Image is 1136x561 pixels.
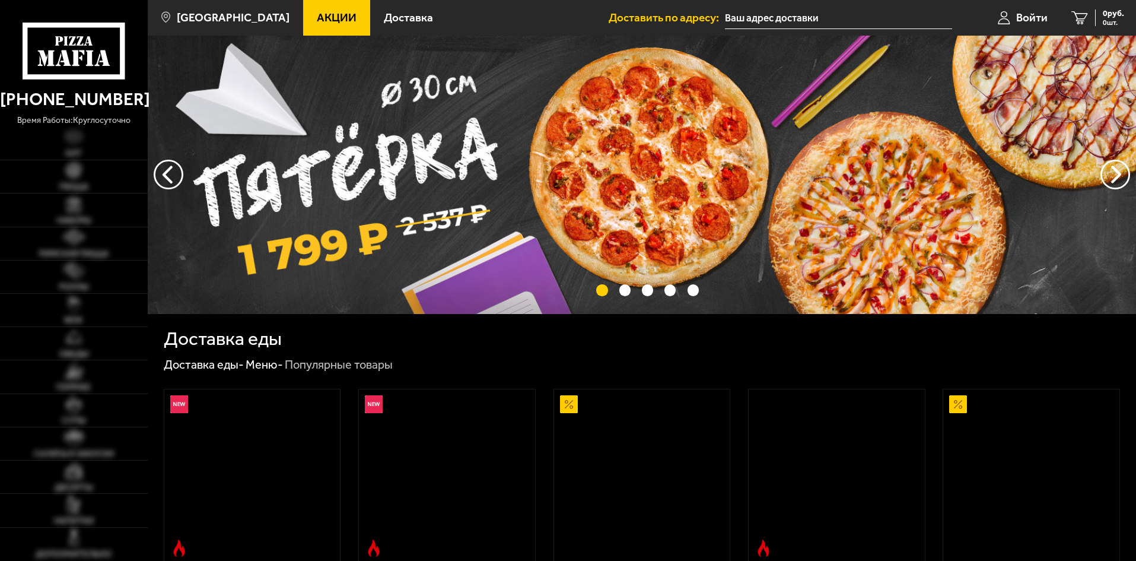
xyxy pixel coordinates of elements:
span: Роллы [59,283,88,291]
img: Акционный [560,395,578,413]
span: Доставка [384,12,433,23]
span: Дополнительно [36,550,112,559]
span: Акции [317,12,357,23]
span: Горячее [56,383,91,392]
img: Острое блюдо [365,540,383,557]
span: 0 руб. [1103,9,1124,18]
span: Доставить по адресу: [609,12,725,23]
span: WOK [64,316,83,325]
span: Хит [65,150,82,158]
img: Акционный [949,395,967,413]
img: Острое блюдо [755,540,772,557]
button: следующий [154,160,183,189]
input: Ваш адрес доставки [725,7,952,29]
span: Десерты [55,484,93,492]
span: Салаты и закуски [34,450,114,458]
img: Новинка [170,395,188,413]
button: точки переключения [642,284,653,296]
div: Популярные товары [285,357,393,373]
span: Войти [1016,12,1048,23]
img: Новинка [365,395,383,413]
button: предыдущий [1100,160,1130,189]
button: точки переключения [619,284,631,296]
img: Острое блюдо [170,540,188,557]
span: 0 шт. [1103,19,1124,26]
span: Римская пицца [39,250,109,258]
button: точки переключения [596,284,607,296]
a: Меню- [246,357,283,372]
span: [GEOGRAPHIC_DATA] [177,12,289,23]
span: Наборы [57,217,91,225]
span: Супы [62,417,85,425]
button: точки переключения [688,284,699,296]
span: Напитки [54,517,94,525]
span: Обеды [59,350,88,359]
a: Доставка еды- [164,357,244,372]
span: Пицца [59,183,88,191]
button: точки переключения [664,284,676,296]
h1: Доставка еды [164,329,282,348]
